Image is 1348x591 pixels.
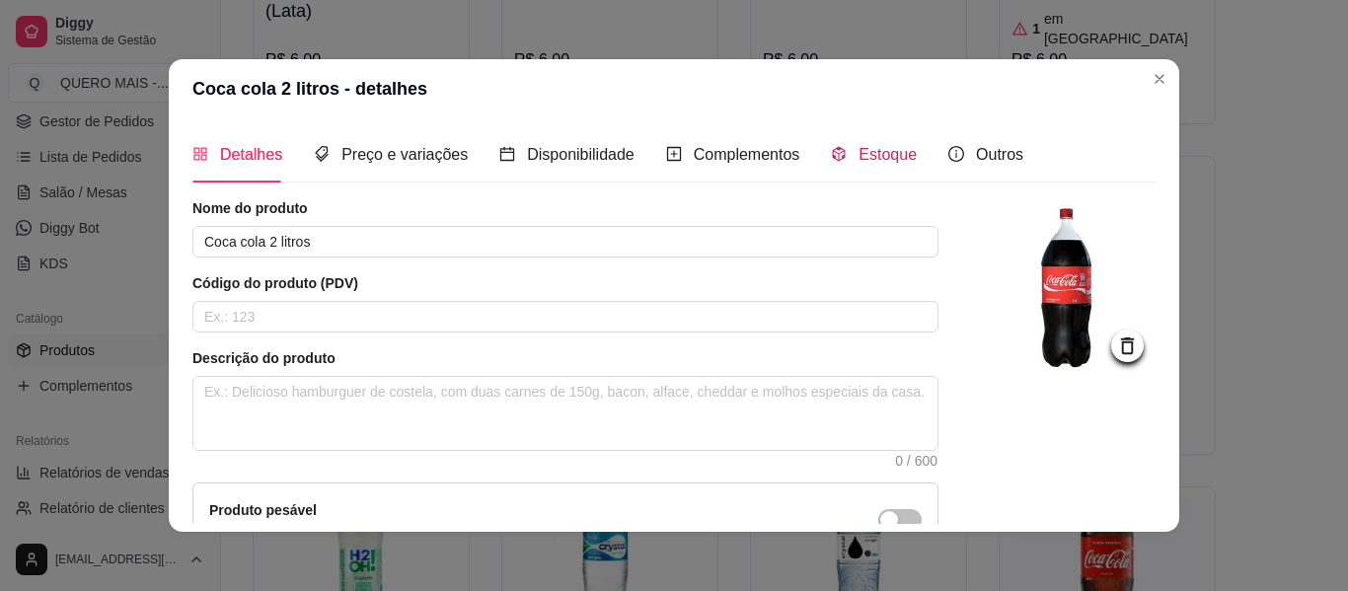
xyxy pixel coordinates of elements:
article: Nome do produto [192,198,938,218]
span: info-circle [948,146,964,162]
label: Produto pesável [209,502,317,518]
span: plus-square [666,146,682,162]
header: Coca cola 2 litros - detalhes [169,59,1179,118]
span: Estoque [859,146,917,163]
span: Detalhes [220,146,282,163]
span: Preço e variações [341,146,468,163]
span: calendar [499,146,515,162]
span: code-sandbox [831,146,847,162]
span: Complementos [694,146,800,163]
article: Código do produto (PDV) [192,273,938,293]
span: Outros [976,146,1023,163]
input: Ex.: Hamburguer de costela [192,226,938,258]
span: tags [314,146,330,162]
span: appstore [192,146,208,162]
button: Close [1144,63,1175,95]
input: Ex.: 123 [192,301,938,332]
span: Disponibilidade [527,146,635,163]
article: Descrição do produto [192,348,938,368]
img: logo da loja [978,198,1156,376]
